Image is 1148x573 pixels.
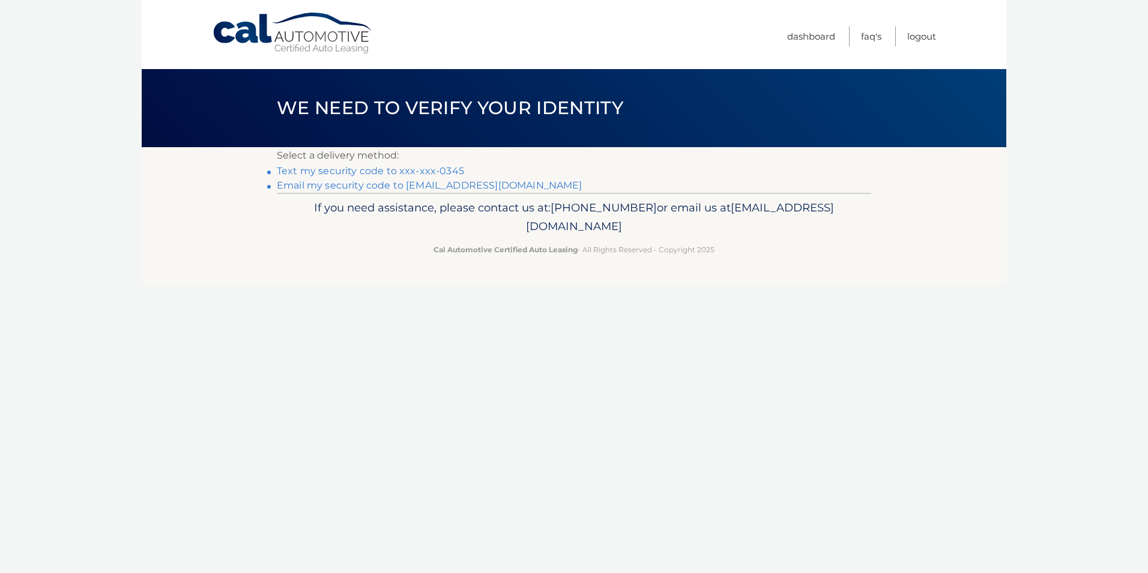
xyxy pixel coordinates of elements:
[551,201,657,214] span: [PHONE_NUMBER]
[787,26,835,46] a: Dashboard
[907,26,936,46] a: Logout
[277,180,582,191] a: Email my security code to [EMAIL_ADDRESS][DOMAIN_NAME]
[212,12,374,55] a: Cal Automotive
[277,97,623,119] span: We need to verify your identity
[285,243,863,256] p: - All Rights Reserved - Copyright 2025
[277,147,871,164] p: Select a delivery method:
[285,198,863,237] p: If you need assistance, please contact us at: or email us at
[277,165,464,177] a: Text my security code to xxx-xxx-0345
[861,26,881,46] a: FAQ's
[434,245,578,254] strong: Cal Automotive Certified Auto Leasing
